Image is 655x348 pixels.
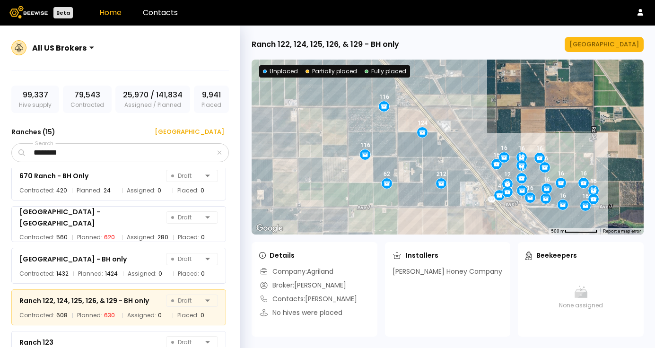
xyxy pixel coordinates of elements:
div: 8 [506,180,509,186]
a: Contacts [143,7,178,18]
div: Company: Agriland [259,267,333,277]
span: Placed: [178,269,199,278]
div: 0 [201,186,204,195]
div: Details [259,251,295,260]
span: Contracted: [19,186,54,195]
div: All US Brokers [32,42,87,54]
span: Planned: [77,311,102,320]
button: [GEOGRAPHIC_DATA] [565,37,644,52]
div: [PERSON_NAME] Honey Company [393,267,502,277]
a: Open this area in Google Maps (opens a new window) [254,222,285,235]
span: Planned: [77,233,102,242]
div: Placed [194,86,229,113]
div: [GEOGRAPHIC_DATA] [569,40,639,49]
div: 0 [201,269,205,278]
div: 16 [559,192,566,199]
div: Beta [53,7,73,18]
button: [GEOGRAPHIC_DATA] [143,124,229,139]
div: 16 [543,176,550,183]
div: 116 [360,142,370,148]
span: Contracted: [19,311,54,320]
span: Contracted: [19,233,54,242]
div: 16 [518,165,524,172]
span: 500 m [551,228,565,234]
span: Placed: [178,233,199,242]
span: Draft [171,337,201,348]
span: 99,337 [23,89,48,101]
div: [GEOGRAPHIC_DATA] [148,127,224,137]
span: 79,543 [74,89,100,101]
div: 16 [582,193,588,200]
div: Fully placed [365,67,406,76]
span: Planned: [78,269,103,278]
div: 124 [417,120,427,126]
span: Draft [171,253,201,265]
div: Installers [393,251,438,260]
span: Assigned: [127,186,156,195]
span: Planned: [77,186,102,195]
button: Map Scale: 500 m per 65 pixels [548,228,600,235]
span: 9,941 [202,89,221,101]
div: 16 [590,186,597,193]
div: 0 [158,311,162,320]
div: Partially placed [306,67,357,76]
div: 24 [104,186,111,195]
div: 62 [383,171,390,177]
div: [GEOGRAPHIC_DATA] - BH only [19,253,127,265]
div: 116 [379,94,389,100]
img: Google [254,222,285,235]
div: Ranch 122, 124, 125, 126, & 129 - BH only [19,295,149,306]
div: 16 [536,145,543,152]
div: 4 [498,183,501,189]
div: None assigned [525,267,636,328]
div: 16 [541,155,548,162]
div: 630 [104,311,115,320]
div: 670 Ranch - BH Only [19,170,88,182]
div: Hive supply [11,86,59,113]
div: 212 [436,171,446,177]
div: 1432 [56,269,69,278]
div: 280 [157,233,168,242]
div: 16 [518,145,524,152]
div: 16 [590,178,596,184]
span: Assigned: [127,233,156,242]
div: [GEOGRAPHIC_DATA] - [GEOGRAPHIC_DATA] [19,206,166,229]
div: 12 [504,171,510,178]
div: 16 [558,170,564,177]
div: Contracted [63,86,112,113]
div: 1424 [105,269,118,278]
div: 420 [56,186,67,195]
div: Ranch 122, 124, 125, 126, & 129 - BH only [252,39,399,50]
span: 25,970 / 141,834 [123,89,183,101]
div: 0 [157,186,161,195]
div: 16 [518,153,524,159]
span: Draft [171,170,201,182]
a: Report a map error [603,228,641,234]
span: Placed: [177,186,199,195]
div: No hives were placed [259,308,342,318]
span: Assigned: [128,269,157,278]
div: Assigned / Planned [115,86,190,113]
div: 16 [493,152,499,158]
div: Beekeepers [525,251,577,260]
div: 16 [526,185,533,191]
div: 620 [104,233,115,242]
div: 0 [201,311,204,320]
span: Draft [171,295,201,306]
div: 608 [56,311,68,320]
div: 16 [580,170,587,177]
div: Broker: [PERSON_NAME] [259,280,346,290]
span: Placed: [177,311,199,320]
img: Beewise logo [9,6,48,18]
span: Assigned: [127,311,156,320]
div: 560 [56,233,68,242]
a: Home [99,7,122,18]
h3: Ranches ( 15 ) [11,125,55,139]
div: 0 [158,269,162,278]
div: 16 [500,145,507,151]
div: Contacts: [PERSON_NAME] [259,294,357,304]
div: 0 [201,233,205,242]
div: Ranch 123 [19,337,53,348]
span: Contracted: [19,269,54,278]
span: Draft [171,212,201,223]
